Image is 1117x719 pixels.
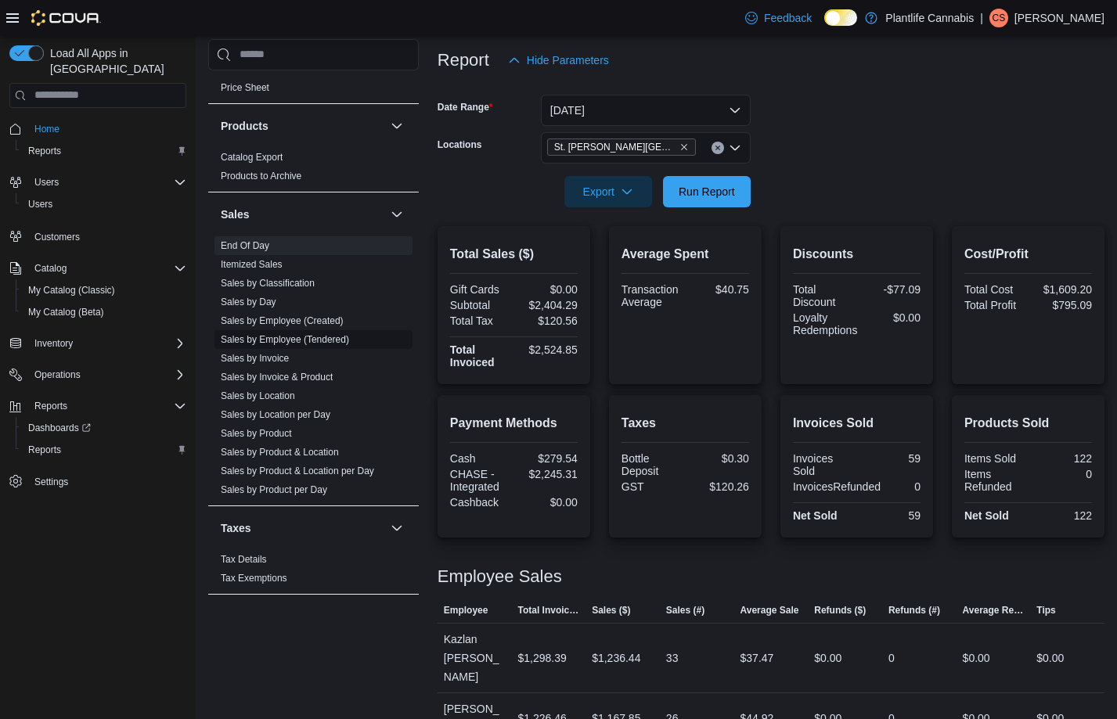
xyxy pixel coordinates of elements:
[34,368,81,381] span: Operations
[517,604,579,617] span: Total Invoiced
[964,283,1025,296] div: Total Cost
[221,371,333,383] span: Sales by Invoice & Product
[3,470,193,493] button: Settings
[622,245,749,264] h2: Average Spent
[221,207,250,222] h3: Sales
[16,140,193,162] button: Reports
[444,604,488,617] span: Employee
[34,476,68,488] span: Settings
[221,352,289,365] span: Sales by Invoice
[221,573,287,584] a: Tax Exemptions
[517,649,566,667] div: $1,298.39
[688,452,749,465] div: $0.30
[221,428,292,439] a: Sales by Product
[221,258,283,271] span: Itemized Sales
[28,226,186,246] span: Customers
[3,225,193,247] button: Customers
[592,604,630,617] span: Sales ($)
[527,52,609,68] span: Hide Parameters
[517,315,578,327] div: $120.56
[28,365,87,384] button: Operations
[28,259,186,278] span: Catalog
[221,484,327,496] span: Sales by Product per Day
[221,151,283,164] span: Catalog Export
[3,395,193,417] button: Reports
[221,240,269,251] a: End Of Day
[28,198,52,210] span: Users
[964,414,1092,433] h2: Products Sold
[793,509,838,522] strong: Net Sold
[34,337,73,350] span: Inventory
[622,283,683,308] div: Transaction Average
[1036,604,1055,617] span: Tips
[44,45,186,77] span: Load All Apps in [GEOGRAPHIC_DATA]
[221,118,268,134] h3: Products
[387,117,406,135] button: Products
[888,604,940,617] span: Refunds (#)
[28,119,186,138] span: Home
[22,303,110,322] a: My Catalog (Beta)
[438,624,512,692] div: Kazlan [PERSON_NAME]
[221,409,330,420] a: Sales by Location per Day
[28,422,91,434] span: Dashboards
[221,520,251,536] h3: Taxes
[793,452,854,477] div: Invoices Sold
[517,452,578,465] div: $279.54
[28,444,61,456] span: Reports
[438,567,562,586] h3: Employee Sales
[993,9,1006,27] span: CS
[28,473,74,491] a: Settings
[22,440,67,459] a: Reports
[450,315,511,327] div: Total Tax
[16,301,193,323] button: My Catalog (Beta)
[28,334,79,353] button: Inventory
[28,334,186,353] span: Inventory
[793,414,921,433] h2: Invoices Sold
[438,101,493,113] label: Date Range
[989,9,1008,27] div: Charlotte Soukeroff
[679,184,735,200] span: Run Report
[221,333,349,346] span: Sales by Employee (Tendered)
[547,138,696,156] span: St. Albert - Jensen Lakes
[859,283,921,296] div: -$77.09
[1031,283,1092,296] div: $1,609.20
[221,447,339,458] a: Sales by Product & Location
[1031,299,1092,311] div: $795.09
[592,649,640,667] div: $1,236.44
[438,138,482,151] label: Locations
[517,468,578,480] div: $2,245.31
[450,343,495,368] strong: Total Invoiced
[517,299,578,311] div: $2,404.29
[740,604,799,617] span: Average Sale
[22,440,186,459] span: Reports
[450,496,511,509] div: Cashback
[541,95,751,126] button: [DATE]
[221,553,267,566] span: Tax Details
[517,283,578,296] div: $0.00
[221,372,333,383] a: Sales by Invoice & Product
[1014,9,1104,27] p: [PERSON_NAME]
[22,419,186,437] span: Dashboards
[740,649,774,667] div: $37.47
[221,296,276,308] span: Sales by Day
[1036,649,1064,667] div: $0.00
[221,315,344,326] a: Sales by Employee (Created)
[793,245,921,264] h2: Discounts
[964,509,1009,522] strong: Net Sold
[663,176,751,207] button: Run Report
[221,446,339,458] span: Sales by Product & Location
[666,604,704,617] span: Sales (#)
[16,439,193,461] button: Reports
[208,550,419,594] div: Taxes
[221,278,315,289] a: Sales by Classification
[34,123,59,135] span: Home
[31,10,101,26] img: Cova
[221,81,269,94] span: Price Sheet
[679,142,689,152] button: Remove St. Albert - Jensen Lakes from selection in this group
[450,452,511,465] div: Cash
[450,245,578,264] h2: Total Sales ($)
[22,281,121,300] a: My Catalog (Classic)
[622,414,749,433] h2: Taxes
[28,173,186,192] span: Users
[22,195,186,214] span: Users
